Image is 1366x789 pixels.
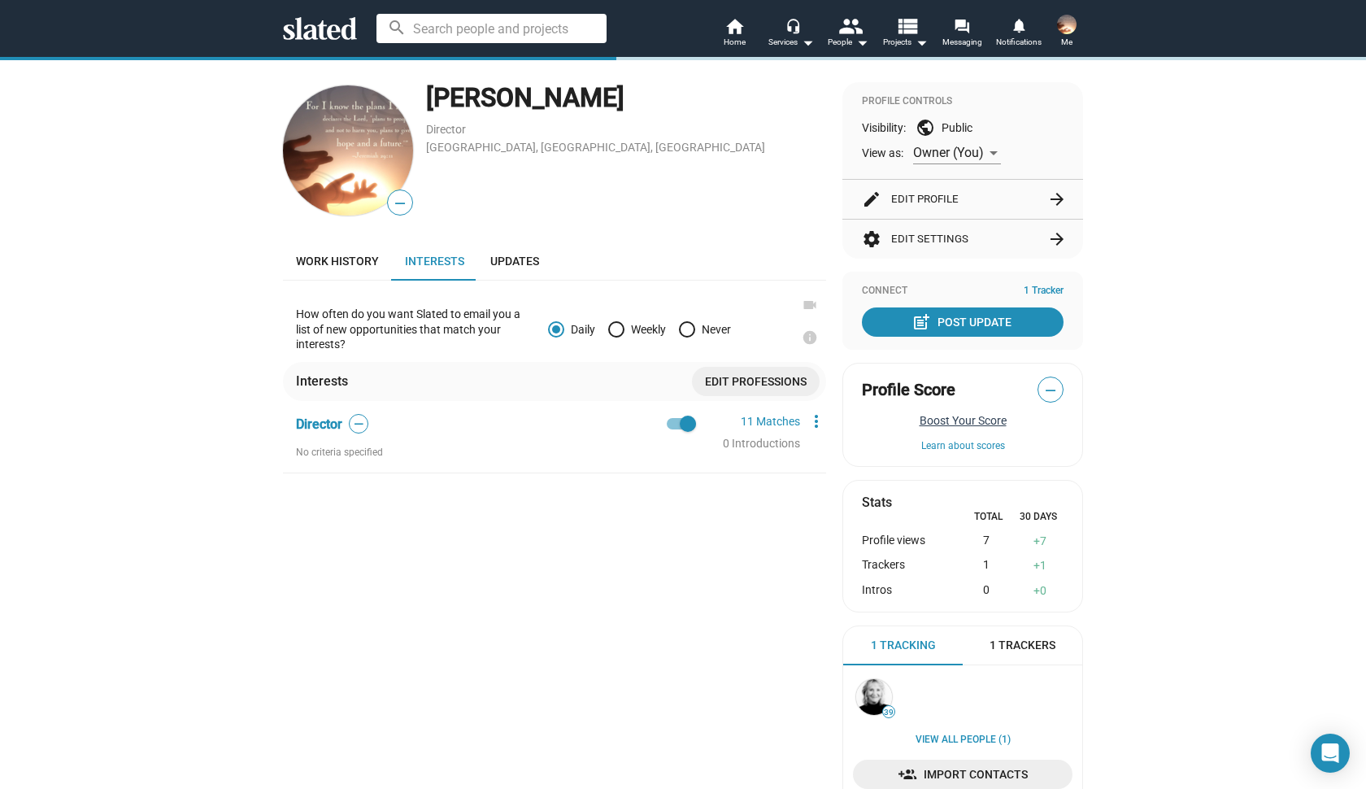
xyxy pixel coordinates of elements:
[426,81,826,116] div: [PERSON_NAME]
[692,367,820,396] button: Open an edit user professions bottom sheet
[296,307,535,352] p: How often do you want Slated to email you a list of new opportunities that match your interests?
[862,558,955,573] div: Trackers
[1024,285,1064,298] span: 1 Tracker
[955,534,1016,549] div: 7
[426,123,466,136] a: Director
[916,118,935,137] mat-icon: public
[477,242,552,281] a: Updates
[915,307,1011,337] div: Post Update
[807,412,826,431] mat-icon: more_vert
[862,583,955,599] div: Intros
[996,33,1042,52] span: Notifications
[955,558,1016,573] div: 1
[828,33,868,52] div: People
[296,255,379,268] span: Work history
[1011,17,1026,33] mat-icon: notifications
[862,146,903,161] span: View as:
[955,583,1016,599] div: 0
[862,379,955,401] span: Profile Score
[388,193,412,214] span: —
[706,16,763,52] a: Home
[866,760,1059,789] span: Import Contacts
[916,734,1011,747] a: View all People (1)
[350,416,368,432] span: —
[862,190,881,209] mat-icon: edit
[883,708,894,717] span: 39
[624,323,666,336] span: Weekly
[763,16,820,52] button: Services
[862,534,955,549] div: Profile views
[695,323,731,336] span: Never
[838,14,862,37] mat-icon: people
[862,494,892,511] mat-card-title: Stats
[1017,534,1064,549] div: 7
[1047,190,1067,209] mat-icon: arrow_forward
[283,242,392,281] a: Work history
[1047,11,1086,54] button: Marine ArabajyanMe
[862,285,1064,298] div: Connect
[802,329,818,346] mat-icon: info
[283,85,413,216] img: Marine Arabajyan
[862,118,1064,137] div: Visibility: Public
[564,323,595,336] span: Daily
[1311,734,1350,773] div: Open Intercom Messenger
[376,14,607,43] input: Search people and projects
[862,229,881,249] mat-icon: settings
[883,33,928,52] span: Projects
[1017,583,1064,599] div: 0
[942,33,982,52] span: Messaging
[862,440,1064,453] button: Learn about scores
[856,679,892,715] img: Shelly Bancroft
[392,242,477,281] a: Interests
[990,638,1055,653] span: 1 Trackers
[1017,558,1064,573] div: 1
[1057,15,1077,34] img: Marine Arabajyan
[724,33,746,52] span: Home
[895,14,919,37] mat-icon: view_list
[853,760,1072,789] a: Import Contacts
[490,255,539,268] span: Updates
[723,436,800,451] div: 0 Introductions
[1047,229,1067,249] mat-icon: arrow_forward
[911,312,931,332] mat-icon: post_add
[705,367,807,396] span: Edit professions
[794,329,826,362] a: Learn more
[1033,584,1040,597] span: +
[405,255,464,268] span: Interests
[724,16,744,36] mat-icon: home
[1061,33,1072,52] span: Me
[741,415,800,428] a: 11 Matches
[785,18,800,33] mat-icon: headset_mic
[911,33,931,52] mat-icon: arrow_drop_down
[1038,380,1063,401] span: —
[798,33,817,52] mat-icon: arrow_drop_down
[1033,559,1040,572] span: +
[954,18,969,33] mat-icon: forum
[820,16,877,52] button: People
[768,33,814,52] div: Services
[862,220,1064,259] button: Edit Settings
[802,297,818,313] mat-icon: videocam
[426,141,765,154] a: [GEOGRAPHIC_DATA], [GEOGRAPHIC_DATA], [GEOGRAPHIC_DATA]
[933,16,990,52] a: Messaging
[862,95,1064,108] div: Profile Controls
[1013,511,1064,524] div: 30 Days
[1033,534,1040,547] span: +
[296,447,696,460] div: No criteria specified
[296,373,355,390] div: Interests
[913,145,984,160] span: Owner (You)
[852,33,872,52] mat-icon: arrow_drop_down
[296,416,342,432] span: Director
[862,414,1064,427] button: Boost Your Score
[862,180,1064,219] button: Edit Profile
[862,307,1064,337] button: Post Update
[990,16,1047,52] a: Notifications
[963,511,1013,524] div: Total
[877,16,933,52] button: Projects
[871,638,936,653] span: 1 Tracking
